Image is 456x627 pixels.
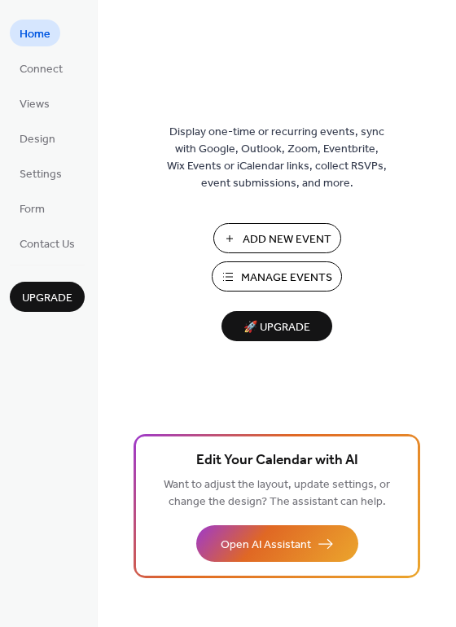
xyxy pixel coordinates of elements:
[10,195,55,221] a: Form
[10,282,85,312] button: Upgrade
[20,166,62,183] span: Settings
[231,317,322,339] span: 🚀 Upgrade
[20,96,50,113] span: Views
[221,311,332,341] button: 🚀 Upgrade
[196,449,358,472] span: Edit Your Calendar with AI
[167,124,387,192] span: Display one-time or recurring events, sync with Google, Outlook, Zoom, Eventbrite, Wix Events or ...
[212,261,342,292] button: Manage Events
[221,537,311,554] span: Open AI Assistant
[213,223,341,253] button: Add New Event
[241,270,332,287] span: Manage Events
[10,20,60,46] a: Home
[20,201,45,218] span: Form
[20,61,63,78] span: Connect
[10,230,85,256] a: Contact Us
[10,125,65,151] a: Design
[20,236,75,253] span: Contact Us
[10,90,59,116] a: Views
[20,131,55,148] span: Design
[164,474,390,513] span: Want to adjust the layout, update settings, or change the design? The assistant can help.
[20,26,50,43] span: Home
[22,290,72,307] span: Upgrade
[10,160,72,186] a: Settings
[243,231,331,248] span: Add New Event
[10,55,72,81] a: Connect
[196,525,358,562] button: Open AI Assistant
